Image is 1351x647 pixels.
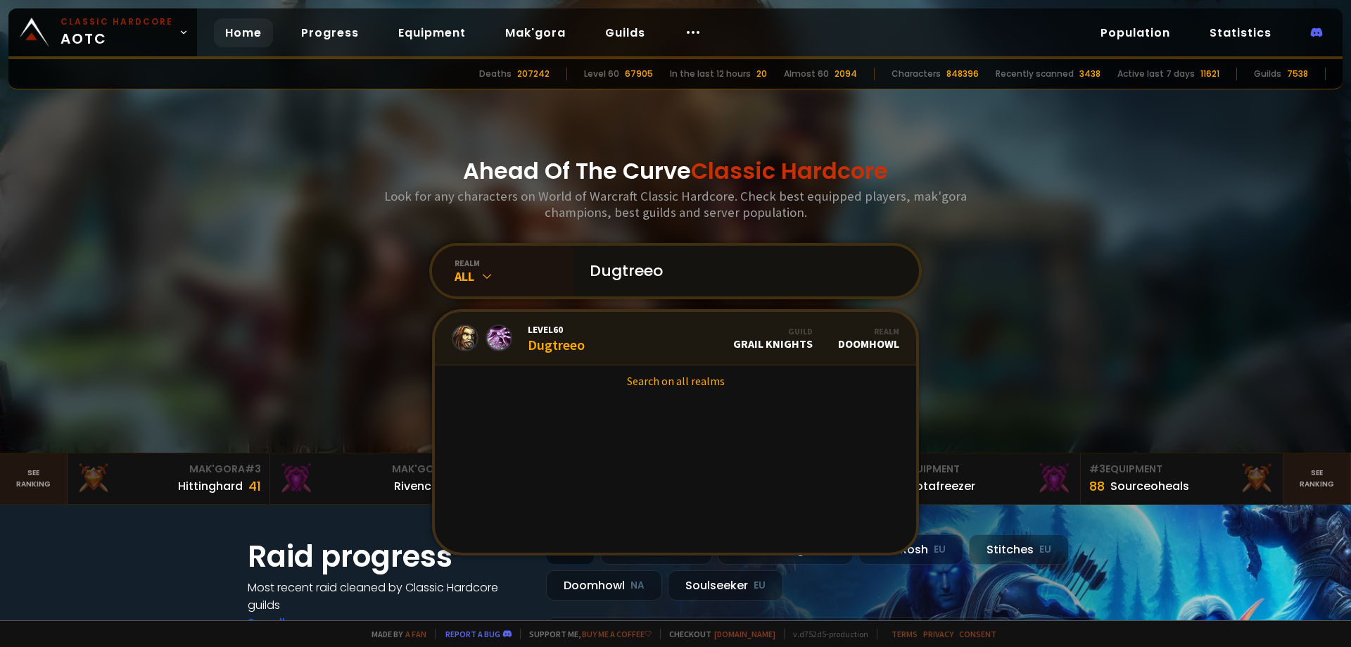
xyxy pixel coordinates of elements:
[1039,543,1051,557] small: EU
[1089,462,1105,476] span: # 3
[1089,462,1274,477] div: Equipment
[494,18,577,47] a: Mak'gora
[248,579,529,614] h4: Most recent raid cleaned by Classic Hardcore guilds
[528,323,585,336] span: Level 60
[1089,477,1105,496] div: 88
[445,629,500,639] a: Report a bug
[923,629,953,639] a: Privacy
[270,453,473,504] a: Mak'Gora#2Rivench100
[405,629,426,639] a: a fan
[68,453,270,504] a: Mak'Gora#3Hittinghard41
[363,629,426,639] span: Made by
[463,154,888,188] h1: Ahead Of The Curve
[756,68,767,80] div: 20
[517,68,550,80] div: 207242
[582,629,652,639] a: Buy me a coffee
[178,477,243,495] div: Hittinghard
[248,477,261,496] div: 41
[455,258,573,268] div: realm
[279,462,464,477] div: Mak'Gora
[61,15,173,28] small: Classic Hardcore
[528,323,585,353] div: Dugtreeo
[1117,68,1195,80] div: Active last 7 days
[1079,68,1101,80] div: 3438
[691,155,888,187] span: Classic Hardcore
[668,570,783,601] div: Soulseeker
[625,68,653,80] div: 67905
[996,68,1074,80] div: Recently scanned
[479,68,512,80] div: Deaths
[245,462,261,476] span: # 3
[1200,68,1219,80] div: 11621
[1287,68,1308,80] div: 7538
[630,579,645,593] small: NA
[394,477,438,495] div: Rivench
[892,68,941,80] div: Characters
[892,629,918,639] a: Terms
[520,629,652,639] span: Support me,
[1254,68,1281,80] div: Guilds
[838,326,899,337] div: Realm
[61,15,173,49] span: AOTC
[959,629,996,639] a: Consent
[76,462,261,477] div: Mak'Gora
[969,534,1069,565] div: Stitches
[8,8,197,56] a: Classic HardcoreAOTC
[546,570,662,601] div: Doomhowl
[858,534,963,565] div: Nek'Rosh
[784,629,868,639] span: v. d752d5 - production
[1110,477,1189,495] div: Sourceoheals
[835,68,857,80] div: 2094
[878,453,1081,504] a: #2Equipment88Notafreezer
[670,68,751,80] div: In the last 12 hours
[908,477,975,495] div: Notafreezer
[1283,453,1351,504] a: Seeranking
[387,18,477,47] a: Equipment
[248,534,529,579] h1: Raid progress
[946,68,979,80] div: 848396
[455,268,573,284] div: All
[660,629,775,639] span: Checkout
[784,68,829,80] div: Almost 60
[733,326,813,351] div: Grail Knights
[1089,18,1181,47] a: Population
[581,246,902,296] input: Search a character...
[248,615,339,631] a: See all progress
[733,326,813,337] div: Guild
[435,365,916,396] a: Search on all realms
[1081,453,1283,504] a: #3Equipment88Sourceoheals
[435,312,916,365] a: Level60DugtreeoGuildGrail KnightsRealmDoomhowl
[214,18,273,47] a: Home
[887,462,1072,477] div: Equipment
[714,629,775,639] a: [DOMAIN_NAME]
[754,579,766,593] small: EU
[594,18,657,47] a: Guilds
[290,18,370,47] a: Progress
[584,68,619,80] div: Level 60
[838,326,899,351] div: Doomhowl
[379,188,972,220] h3: Look for any characters on World of Warcraft Classic Hardcore. Check best equipped players, mak'g...
[934,543,946,557] small: EU
[1198,18,1283,47] a: Statistics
